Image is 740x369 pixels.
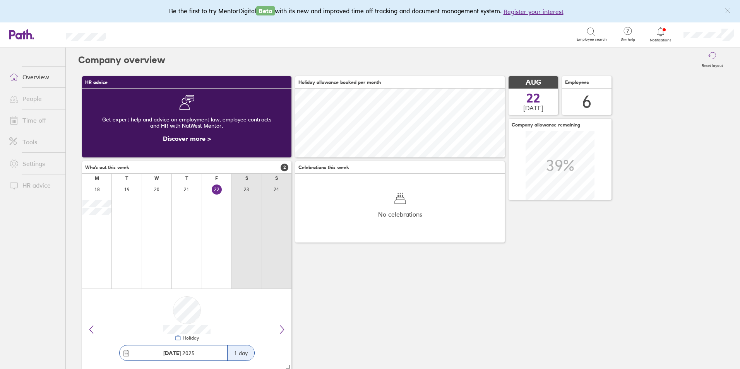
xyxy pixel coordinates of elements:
a: Tools [3,134,65,150]
div: Be the first to try MentorDigital with its new and improved time off tracking and document manage... [169,6,571,16]
button: Register your interest [504,7,564,16]
div: Holiday [181,335,199,341]
span: Celebrations this week [298,165,349,170]
span: Who's out this week [85,165,129,170]
span: 2 [281,164,288,171]
div: 1 day [227,345,254,360]
span: Employees [565,80,589,85]
h2: Company overview [78,48,165,72]
div: S [275,176,278,181]
label: Reset layout [697,61,728,68]
span: 2025 [163,350,195,356]
a: HR advice [3,178,65,193]
span: Notifications [648,38,673,43]
a: Settings [3,156,65,171]
a: Time off [3,113,65,128]
div: T [185,176,188,181]
div: Get expert help and advice on employment law, employee contracts and HR with NatWest Mentor. [88,110,285,135]
a: Notifications [648,26,673,43]
div: Search [127,31,147,38]
span: Employee search [577,37,607,42]
a: People [3,91,65,106]
a: Overview [3,69,65,85]
strong: [DATE] [163,350,181,357]
a: Discover more > [163,135,211,142]
span: Company allowance remaining [512,122,580,128]
button: Reset layout [697,48,728,72]
span: No celebrations [378,211,422,218]
div: 6 [582,92,591,112]
span: Holiday allowance booked per month [298,80,381,85]
div: M [95,176,99,181]
span: [DATE] [523,104,543,111]
span: Beta [256,6,275,15]
div: W [154,176,159,181]
div: S [245,176,248,181]
span: AUG [526,79,541,87]
div: T [125,176,128,181]
span: HR advice [85,80,108,85]
span: Get help [615,38,641,42]
div: F [215,176,218,181]
span: 22 [526,92,540,104]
